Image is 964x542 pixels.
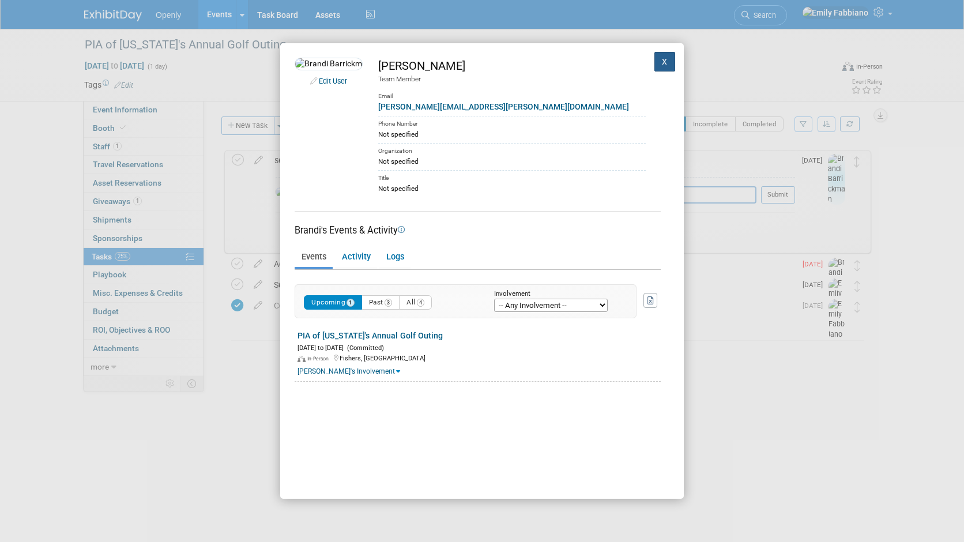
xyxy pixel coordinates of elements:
a: Activity [335,247,377,268]
span: 1 [347,299,355,307]
a: Edit User [319,77,347,85]
button: Past3 [361,295,400,310]
button: X [654,52,675,71]
button: All4 [399,295,432,310]
button: Upcoming1 [304,295,362,310]
span: 3 [385,299,393,307]
div: Team Member [378,74,646,84]
a: Logs [379,247,411,268]
span: (Committed) [344,344,384,352]
div: Not specified [378,129,646,140]
a: PIA of [US_STATE]'s Annual Golf Outing [298,331,443,340]
img: Brandi Barrickman [295,58,363,70]
div: Not specified [378,156,646,167]
div: Organization [378,143,646,156]
div: Involvement [494,291,619,298]
div: Email [378,84,646,101]
div: Not specified [378,183,646,194]
a: [PERSON_NAME]'s Involvement [298,367,400,375]
span: In-Person [307,356,332,362]
div: Brandi's Events & Activity [295,224,661,237]
div: Phone Number [378,116,646,129]
a: Events [295,247,333,268]
div: [DATE] to [DATE] [298,342,661,353]
div: Fishers, [GEOGRAPHIC_DATA] [298,352,661,363]
a: [PERSON_NAME][EMAIL_ADDRESS][PERSON_NAME][DOMAIN_NAME] [378,102,629,111]
span: 4 [417,299,425,307]
img: In-Person Event [298,356,306,363]
div: Title [378,170,646,183]
div: [PERSON_NAME] [378,58,646,74]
